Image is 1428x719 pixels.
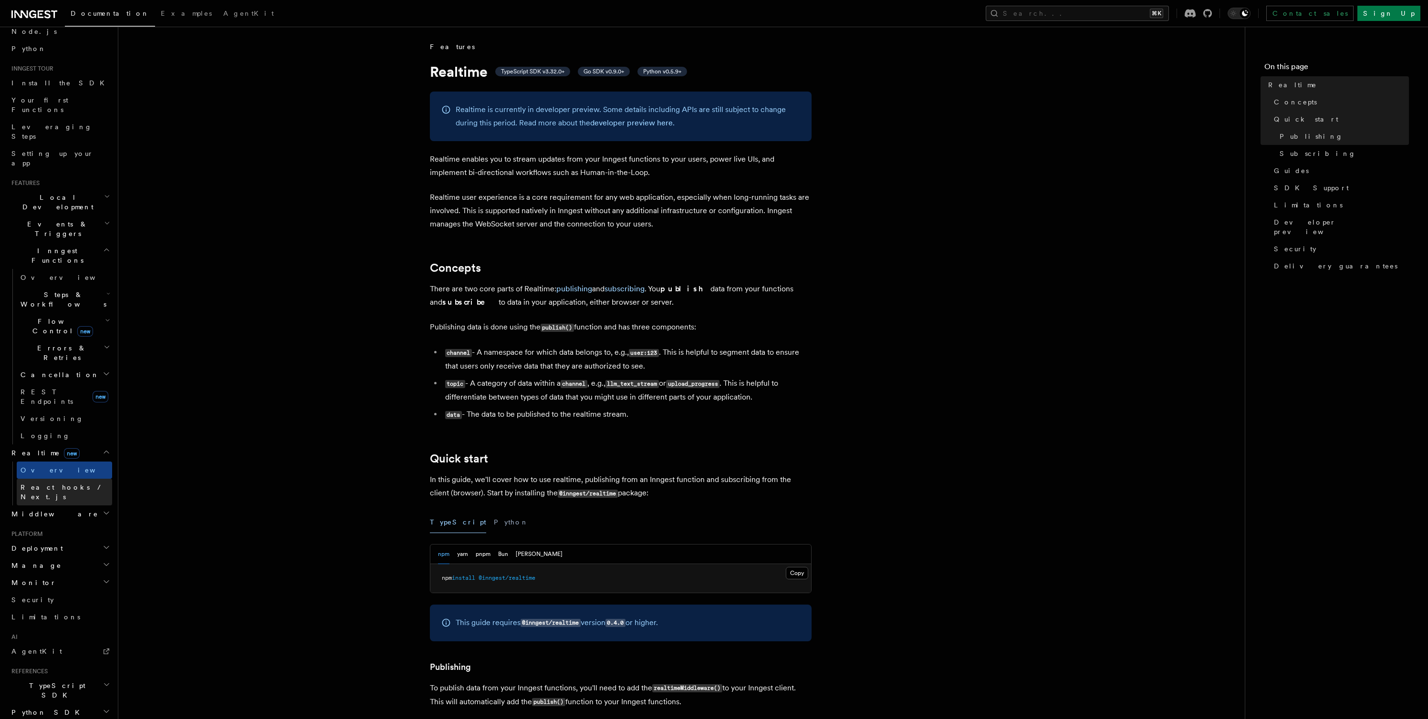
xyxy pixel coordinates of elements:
span: Python SDK [8,708,85,717]
li: - A category of data within a , e.g., or . This is helpful to differentiate between types of data... [442,377,812,404]
a: AgentKit [8,643,112,660]
span: new [77,326,93,337]
span: Subscribing [1280,149,1356,158]
button: Python [494,512,529,533]
a: Concepts [430,261,481,275]
span: @inngest/realtime [479,575,535,581]
p: Publishing data is done using the function and has three components: [430,320,812,334]
code: topic [445,380,465,388]
span: Developer preview [1274,217,1409,236]
button: Realtimenew [8,444,112,462]
button: Steps & Workflows [17,286,112,313]
button: Copy [786,567,808,579]
a: SDK Support [1270,179,1409,196]
span: SDK Support [1274,183,1349,193]
span: npm [442,575,452,581]
a: Setting up your app [8,145,112,172]
strong: publish [660,284,710,293]
a: Leveraging Steps [8,118,112,145]
button: npm [438,544,449,564]
span: Guides [1274,166,1309,175]
span: Events & Triggers [8,219,104,238]
span: Go SDK v0.9.0+ [584,68,624,75]
span: Realtime [8,448,80,458]
span: Delivery guarantees [1274,261,1397,271]
span: React hooks / Next.js [21,483,105,501]
span: Security [1274,244,1316,254]
a: subscribing [605,284,645,293]
code: realtimeMiddleware() [652,684,722,692]
span: Setting up your app [11,150,94,167]
button: Cancellation [17,366,112,383]
p: Realtime enables you to stream updates from your Inngest functions to your users, power live UIs,... [430,153,812,179]
button: Flow Controlnew [17,313,112,339]
p: Realtime is currently in developer preview. Some details including APIs are still subject to chan... [456,103,800,130]
span: Steps & Workflows [17,290,106,309]
span: AgentKit [11,647,62,655]
a: Developer preview [1270,214,1409,240]
a: Install the SDK [8,74,112,92]
button: Bun [498,544,508,564]
span: Concepts [1274,97,1317,107]
a: Guides [1270,162,1409,179]
code: publish() [541,324,574,332]
a: developer preview here [590,118,673,127]
a: Delivery guarantees [1270,257,1409,275]
span: install [452,575,475,581]
button: Events & Triggers [8,216,112,242]
span: new [93,391,108,402]
div: Inngest Functions [8,269,112,444]
a: Subscribing [1276,145,1409,162]
span: Examples [161,10,212,17]
button: yarn [457,544,468,564]
a: Publishing [430,660,471,674]
a: Examples [155,3,218,26]
a: Quick start [1270,111,1409,128]
a: Quick start [430,452,488,465]
span: Logging [21,432,70,440]
code: data [445,411,462,419]
a: Contact sales [1266,6,1354,21]
span: Cancellation [17,370,99,380]
button: Errors & Retries [17,339,112,366]
span: Limitations [1274,200,1343,210]
code: @inngest/realtime [558,490,618,498]
span: Deployment [8,544,63,553]
p: There are two core parts of Realtime: and . You data from your functions and to data in your appl... [430,282,812,309]
span: Your first Functions [11,96,68,113]
a: Realtime [1264,76,1409,93]
span: Features [430,42,475,51]
a: Versioning [17,410,112,427]
a: Security [8,591,112,608]
span: Inngest tour [8,65,53,72]
span: Python v0.5.9+ [643,68,681,75]
h1: Realtime [430,63,812,80]
code: user:123 [629,349,659,357]
a: Node.js [8,23,112,40]
button: Deployment [8,540,112,557]
span: Publishing [1280,132,1343,141]
code: 0.4.0 [605,619,625,627]
button: [PERSON_NAME] [516,544,563,564]
span: References [8,668,48,675]
code: @inngest/realtime [521,619,581,627]
a: React hooks / Next.js [17,479,112,505]
span: Versioning [21,415,83,422]
a: Security [1270,240,1409,257]
span: Errors & Retries [17,343,104,362]
a: AgentKit [218,3,280,26]
button: Manage [8,557,112,574]
span: Realtime [1268,80,1317,90]
span: Limitations [11,613,80,621]
a: Publishing [1276,128,1409,145]
span: Security [11,596,54,604]
a: Limitations [1270,196,1409,214]
p: This guide requires version or higher. [456,616,658,630]
button: Local Development [8,189,112,216]
code: channel [445,349,472,357]
a: Overview [17,269,112,286]
button: Middleware [8,505,112,523]
span: Overview [21,466,119,474]
a: Logging [17,427,112,444]
span: Leveraging Steps [11,123,92,140]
